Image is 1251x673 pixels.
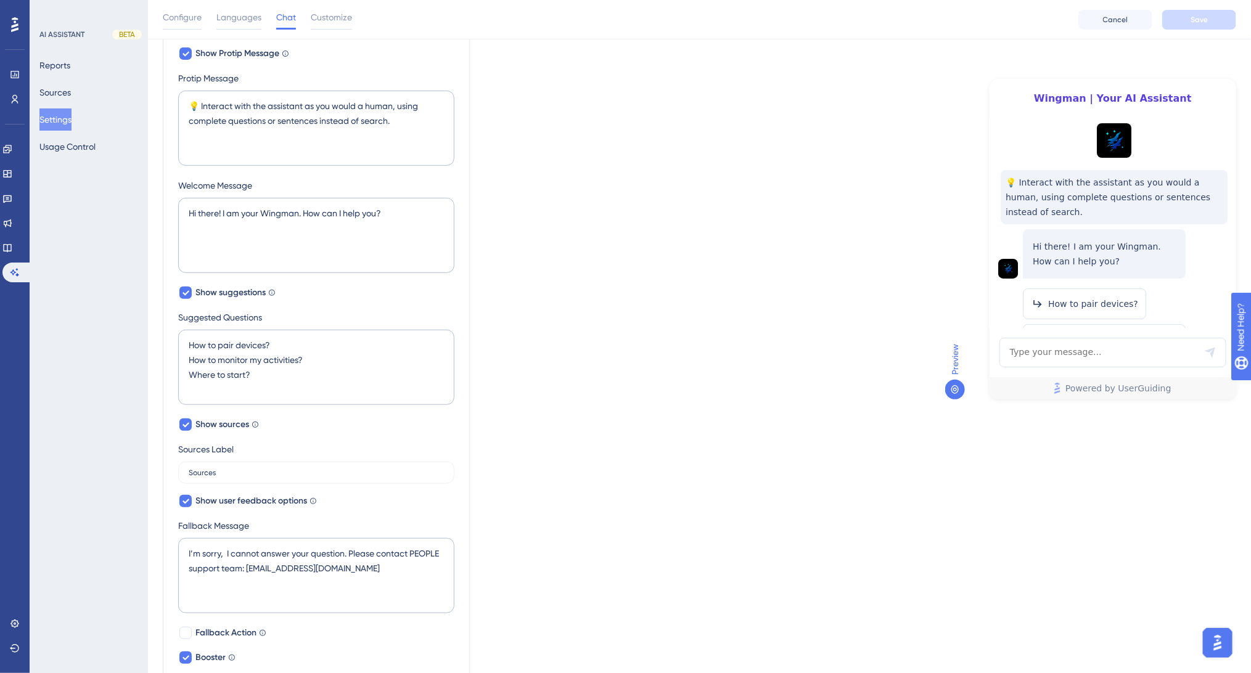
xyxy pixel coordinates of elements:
label: Fallback Message [178,518,454,533]
img: launcher-image-alternative-text [1002,263,1014,275]
iframe: UserGuiding AI Assistant Launcher [1199,624,1236,661]
img: launcher-image-alternative-text [1101,127,1128,154]
label: Protip Message [178,71,454,86]
p: Hi there! I am your Wingman. How can I help you? [1033,239,1176,269]
span: Configure [163,10,202,25]
label: Suggested Questions [178,310,454,325]
button: Settings [39,108,72,131]
input: Sources [189,468,444,477]
span: Preview [948,344,962,375]
button: How to pair devices? [1023,288,1146,319]
div: Sources Label [178,442,234,457]
span: Chat [276,10,296,25]
textarea: How to pair devices? How to monitor my activities? Where to start? [178,330,454,405]
button: Save [1162,10,1236,30]
span: How to pair devices? [1048,296,1138,311]
span: Show Protip Message [195,46,279,61]
span: Show sources [195,417,249,432]
span: Customize [311,10,352,25]
textarea: AI Assistant Text Input [999,338,1226,367]
span: Cancel [1103,15,1128,25]
button: Reports [39,54,70,76]
div: AI ASSISTANT [39,30,84,39]
div: BETA [112,30,142,39]
span: Powered by UserGuiding [1065,381,1171,396]
div: Send Message [1204,346,1216,359]
button: Sources [39,81,71,104]
span: 💡 Interact with the assistant as you would a human, using complete questions or sentences instead... [1006,175,1223,219]
span: Languages [216,10,261,25]
span: Show user feedback options [195,494,307,508]
span: Booster [195,650,226,665]
span: Need Help? [29,3,77,18]
button: Cancel [1078,10,1152,30]
textarea: I’m sorry, I cannot answer your question. Please contact PEOPLE support team: [EMAIL_ADDRESS][DOM... [178,538,454,613]
span: Show suggestions [195,285,266,300]
textarea: 💡 Interact with the assistant as you would a human, using complete questions or sentences instead... [178,91,454,166]
button: Usage Control [39,136,96,158]
span: Save [1191,15,1208,25]
span: Fallback Action [195,626,256,640]
textarea: Hi there! I am your Wingman. How can I help you? [178,198,454,273]
span: Wingman | Your AI Assistant [1019,91,1207,106]
label: Welcome Message [178,178,454,193]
